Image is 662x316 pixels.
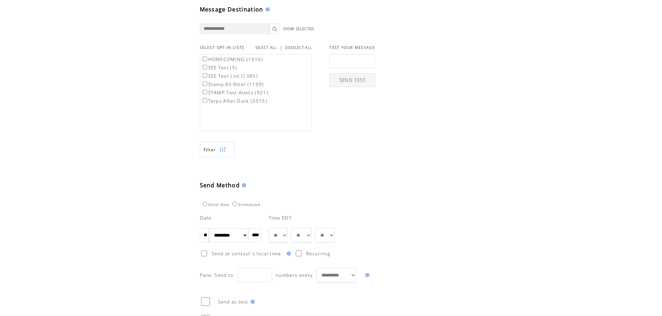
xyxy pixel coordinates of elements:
span: Recurring [306,250,330,257]
a: Filter [200,142,235,157]
input: STAMP Text Alerts (921) [203,90,207,94]
a: SHOW SELECTED [283,27,314,31]
span: Send as test [218,299,248,305]
label: STAMP Text Alerts (921) [201,89,269,96]
a: SELECT ALL [255,45,277,50]
img: filters.png [220,142,226,157]
span: Send at contact`s local time [212,250,281,257]
label: SEE Test (5) [201,65,237,71]
img: help.gif [240,183,246,187]
span: Send Method [200,181,240,189]
img: help.gif [263,7,270,11]
input: SEE Text List (1385) [203,73,207,78]
span: Date [200,215,212,221]
label: Terps After Dark (3015) [201,98,268,104]
img: help.gif [248,300,255,304]
span: SELECT OPT-IN LISTS [200,45,245,50]
input: Stamp All Niter (1109) [203,82,207,86]
input: Send Now [203,202,207,206]
span: Show filters [204,147,216,153]
input: SEE Test (5) [203,65,207,69]
label: HOMECOMING (1616) [201,56,263,62]
input: Scheduled [232,202,237,206]
span: TEST YOUR MESSAGE [329,45,375,50]
span: numbers every [276,272,313,278]
label: SEE Text List (1385) [201,73,258,79]
a: SEND TEST [329,73,375,87]
a: DESELECT ALL [285,45,312,50]
span: Message Destination [200,6,263,13]
img: help.gif [363,273,369,277]
label: Send Now [201,203,229,207]
span: Time EDT [269,215,292,221]
span: | [280,44,283,51]
input: HOMECOMING (1616) [203,57,207,61]
label: Stamp All Niter (1109) [201,81,264,87]
label: Scheduled [231,203,260,207]
span: Pace: Send to [200,272,234,278]
img: help.gif [285,251,291,256]
input: Terps After Dark (3015) [203,98,207,103]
